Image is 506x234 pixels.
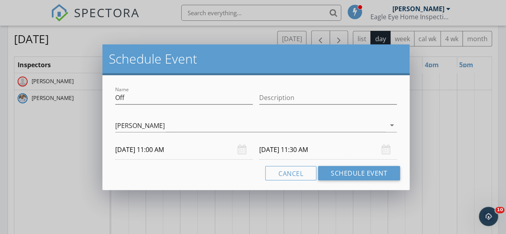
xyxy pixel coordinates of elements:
div: [PERSON_NAME] [115,122,165,129]
h2: Schedule Event [109,51,403,67]
button: Schedule Event [318,166,400,180]
iframe: Intercom live chat [479,207,498,226]
span: 10 [495,207,504,213]
input: Select date [115,140,253,160]
i: arrow_drop_down [387,120,397,130]
input: Select date [259,140,397,160]
button: Cancel [265,166,316,180]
